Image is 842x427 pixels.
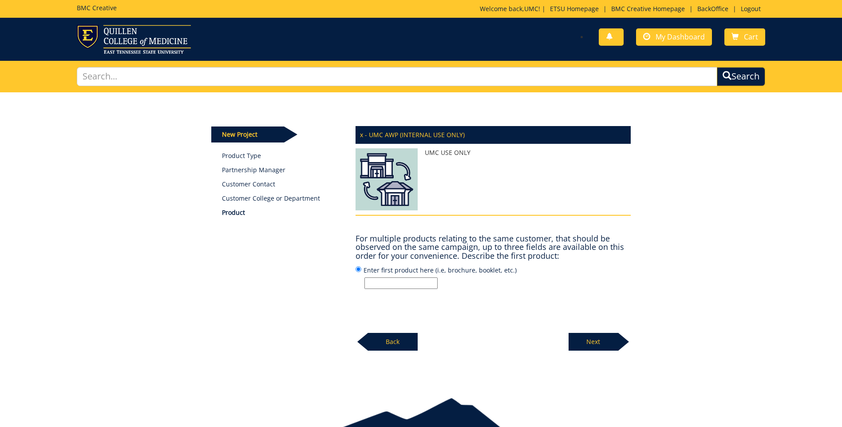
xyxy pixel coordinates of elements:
[356,126,631,144] p: x - UMC AWP (INTERNAL USE ONLY)
[546,4,603,13] a: ETSU Homepage
[524,4,538,13] a: UMC
[717,67,765,86] button: Search
[744,32,758,42] span: Cart
[480,4,765,13] p: Welcome back, ! | | | |
[736,4,765,13] a: Logout
[368,333,418,351] p: Back
[77,25,191,54] img: ETSU logo
[724,28,765,46] a: Cart
[77,4,117,11] h5: BMC Creative
[356,266,361,272] input: Enter first product here (i.e, brochure, booklet, etc.)
[222,194,342,203] p: Customer College or Department
[607,4,689,13] a: BMC Creative Homepage
[693,4,733,13] a: BackOffice
[222,180,342,189] p: Customer Contact
[656,32,705,42] span: My Dashboard
[222,151,342,160] a: Product Type
[77,67,717,86] input: Search...
[222,166,342,174] p: Partnership Manager
[364,277,438,289] input: Enter first product here (i.e, brochure, booklet, etc.)
[211,127,284,142] p: New Project
[356,234,631,261] h4: For multiple products relating to the same customer, that should be observed on the same campaign...
[356,265,631,289] label: Enter first product here (i.e, brochure, booklet, etc.)
[356,148,631,157] p: UMC USE ONLY
[569,333,618,351] p: Next
[222,208,342,217] p: Product
[636,28,712,46] a: My Dashboard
